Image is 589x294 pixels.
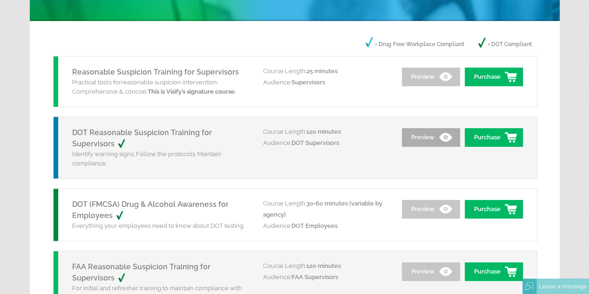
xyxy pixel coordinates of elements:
[291,139,339,146] span: DOT Supervisors
[306,68,338,75] span: 25 minutes
[263,126,389,137] p: Course Length:
[72,221,249,231] p: Everything your employees need to know about DOT testing.
[536,279,589,294] div: Leave a message
[72,79,236,95] span: reasonable suspicion intervention. Comprehensive & concise.
[72,68,239,76] a: Reasonable Suspicion Training for Supervisors
[263,200,382,218] span: 30-60 minutes (variable by agency)
[72,150,249,168] p: Identify warning signs. Follow the protocols. Maintain compliance.
[478,37,532,51] p: = DOT Compliant
[263,220,389,232] p: Audience:
[465,200,523,219] a: Purchase
[263,260,389,272] p: Course Length:
[72,128,212,148] a: DOT Reasonable Suspicion Training for Supervisors
[465,262,523,281] a: Purchase
[402,200,460,219] a: Preview
[306,262,341,269] span: 120 minutes
[148,88,236,95] strong: This is Visify’s signature course.
[291,79,325,86] span: Supervisors
[306,128,341,135] span: 120 minutes
[263,272,389,283] p: Audience:
[402,128,460,147] a: Preview
[72,78,249,96] p: Practical tools for
[263,66,389,77] p: Course Length:
[263,137,389,149] p: Audience:
[72,200,229,220] a: DOT (FMCSA) Drug & Alcohol Awareness for Employees
[263,77,389,88] p: Audience:
[465,68,523,86] a: Purchase
[263,198,389,220] p: Course Length:
[291,273,338,280] span: FAA Supervisors
[72,262,210,282] a: FAA Reasonable Suspicion Training for Supervisors
[525,282,534,291] img: Offline
[291,222,338,229] span: DOT Employees
[402,68,460,86] a: Preview
[465,128,523,147] a: Purchase
[366,37,464,51] p: = Drug Free Workplace Compliant
[402,262,460,281] a: Preview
